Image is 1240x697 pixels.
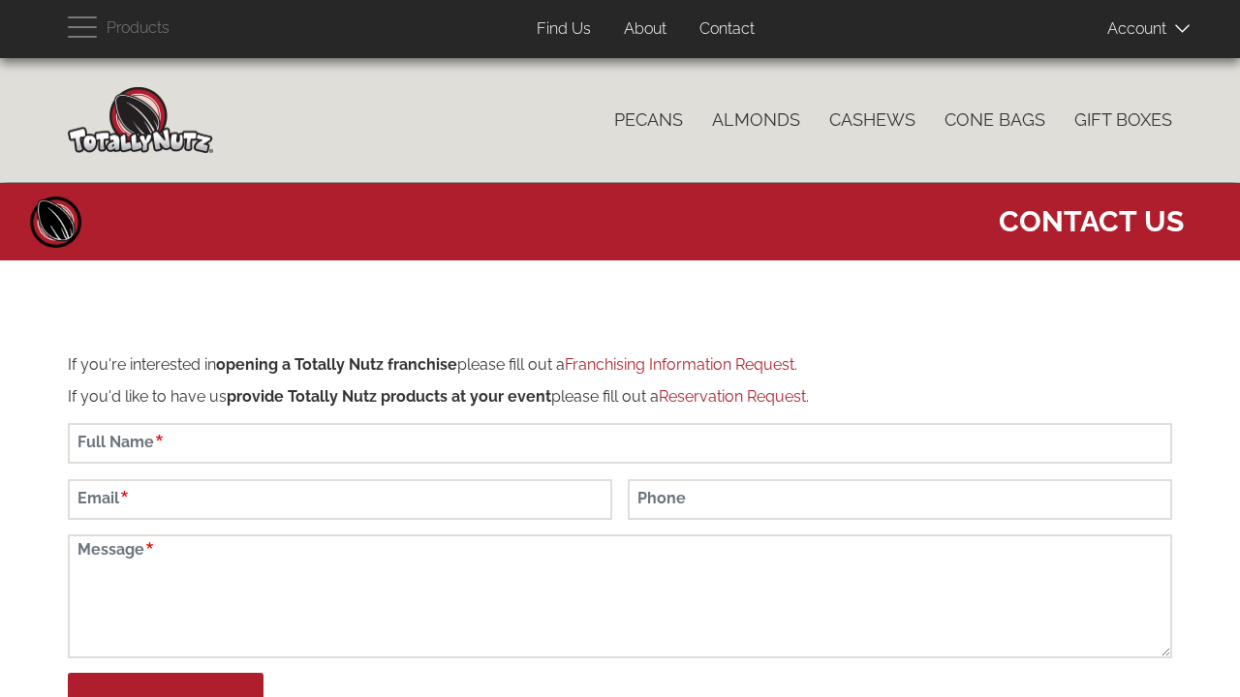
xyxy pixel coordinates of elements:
a: Reservation Request [659,387,806,406]
strong: provide Totally Nutz products at your event [227,387,551,406]
strong: opening a Totally Nutz franchise [216,355,457,374]
img: Home [68,87,213,153]
a: Contact [685,11,769,48]
a: Cashews [815,100,930,140]
input: Full Name [68,423,1172,464]
a: Franchising Information Request [565,355,794,374]
a: Home [27,193,85,251]
a: Find Us [522,11,605,48]
a: Cone Bags [930,100,1060,140]
a: Pecans [600,100,697,140]
input: Phone [628,479,1172,520]
a: Almonds [697,100,815,140]
span: Contact Us [999,193,1184,241]
input: Email [68,479,612,520]
p: If you're interested in please fill out a . [68,354,1172,377]
p: If you'd like to have us please fill out a . [68,386,1172,409]
a: About [609,11,681,48]
span: Products [107,15,170,43]
a: Gift Boxes [1060,100,1187,140]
